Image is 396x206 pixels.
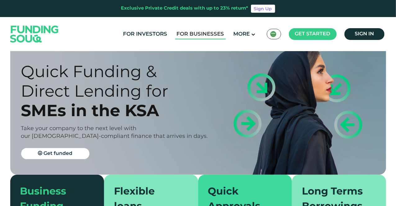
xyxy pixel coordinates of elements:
[175,29,226,39] a: For Businesses
[122,29,169,39] a: For Investors
[251,5,275,13] a: Sign Up
[43,151,72,156] span: Get funded
[4,18,65,50] img: Logo
[344,28,385,40] a: Sign in
[21,62,209,101] div: Quick Funding & Direct Lending for
[270,31,276,37] img: SA Flag
[234,32,250,37] span: More
[295,32,330,36] span: Get started
[21,101,209,120] div: SMEs in the KSA
[121,5,248,12] div: Exclusive Private Credit deals with up to 23% return*
[21,126,208,139] span: Take your company to the next level with our [DEMOGRAPHIC_DATA]-compliant finance that arrives in...
[21,148,89,159] a: Get funded
[355,32,374,36] span: Sign in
